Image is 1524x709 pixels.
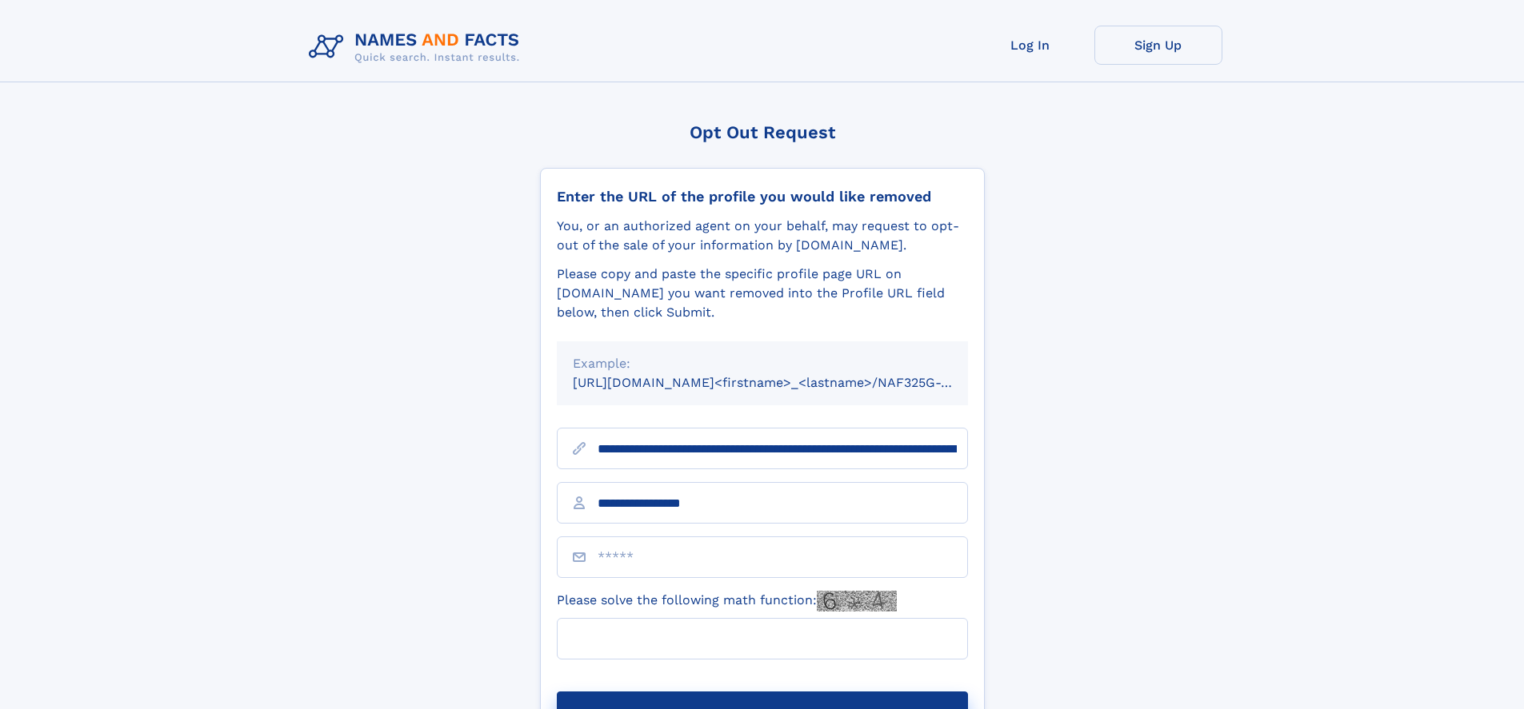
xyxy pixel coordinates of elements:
div: Please copy and paste the specific profile page URL on [DOMAIN_NAME] you want removed into the Pr... [557,265,968,322]
a: Log In [966,26,1094,65]
div: Enter the URL of the profile you would like removed [557,188,968,205]
div: Opt Out Request [540,122,985,142]
a: Sign Up [1094,26,1222,65]
img: Logo Names and Facts [302,26,533,69]
div: Example: [573,354,952,373]
small: [URL][DOMAIN_NAME]<firstname>_<lastname>/NAF325G-xxxxxxxx [573,375,998,390]
div: You, or an authorized agent on your behalf, may request to opt-out of the sale of your informatio... [557,217,968,255]
label: Please solve the following math function: [557,591,897,611]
